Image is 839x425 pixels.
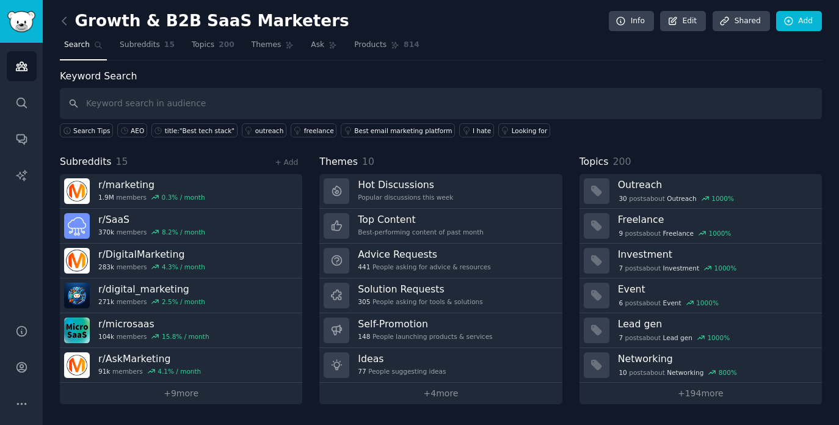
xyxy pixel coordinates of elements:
div: members [98,263,205,271]
h2: Growth & B2B SaaS Marketers [60,12,349,31]
span: Lead gen [663,333,692,342]
span: 1.9M [98,193,114,202]
span: Outreach [667,194,696,203]
a: Ideas77People suggesting ideas [319,348,562,383]
h3: Self-Promotion [358,318,492,330]
div: Looking for [512,126,548,135]
div: People asking for tools & solutions [358,297,482,306]
div: People launching products & services [358,332,492,341]
span: Search Tips [73,126,111,135]
div: 1000 % [707,333,730,342]
div: 1000 % [714,264,737,272]
div: post s about [618,193,735,204]
div: 0.3 % / month [162,193,205,202]
h3: Investment [618,248,813,261]
span: Subreddits [60,154,112,170]
a: title:"Best tech stack" [151,123,238,137]
a: Hot DiscussionsPopular discussions this week [319,174,562,209]
div: 1000 % [696,299,719,307]
a: Looking for [498,123,550,137]
span: 77 [358,367,366,376]
div: 15.8 % / month [162,332,209,341]
a: r/microsaas104kmembers15.8% / month [60,313,302,348]
img: microsaas [64,318,90,343]
span: 10 [362,156,374,167]
a: Networking10postsaboutNetworking800% [579,348,822,383]
h3: Solution Requests [358,283,482,296]
h3: r/ digital_marketing [98,283,205,296]
span: 6 [619,299,623,307]
img: AskMarketing [64,352,90,378]
h3: Outreach [618,178,813,191]
span: 10 [619,368,627,377]
span: Networking [667,368,703,377]
span: 30 [619,194,627,203]
span: 370k [98,228,114,236]
a: Outreach30postsaboutOutreach1000% [579,174,822,209]
a: Ask [307,35,341,60]
h3: r/ marketing [98,178,205,191]
h3: Freelance [618,213,813,226]
span: 200 [219,40,234,51]
h3: Event [618,283,813,296]
span: 104k [98,332,114,341]
label: Keyword Search [60,70,137,82]
h3: r/ AskMarketing [98,352,201,365]
h3: Advice Requests [358,248,490,261]
a: Shared [713,11,770,32]
span: Topics [192,40,214,51]
div: members [98,193,205,202]
div: Best email marketing platform [354,126,452,135]
span: 9 [619,229,623,238]
a: Freelance9postsaboutFreelance1000% [579,209,822,244]
button: Search Tips [60,123,113,137]
a: + Add [275,158,298,167]
span: 15 [164,40,175,51]
span: Themes [252,40,281,51]
h3: Ideas [358,352,446,365]
h3: Networking [618,352,813,365]
span: Products [354,40,387,51]
span: 91k [98,367,110,376]
a: +4more [319,383,562,404]
div: outreach [255,126,284,135]
a: r/digital_marketing271kmembers2.5% / month [60,278,302,313]
div: 1000 % [709,229,732,238]
img: DigitalMarketing [64,248,90,274]
img: SaaS [64,213,90,239]
a: Top ContentBest-performing content of past month [319,209,562,244]
h3: r/ SaaS [98,213,205,226]
a: Edit [660,11,706,32]
div: members [98,367,201,376]
a: Subreddits15 [115,35,179,60]
a: Themes [247,35,299,60]
span: 271k [98,297,114,306]
div: members [98,228,205,236]
a: Search [60,35,107,60]
div: People suggesting ideas [358,367,446,376]
div: post s about [618,367,738,378]
a: r/SaaS370kmembers8.2% / month [60,209,302,244]
a: Event6postsaboutEvent1000% [579,278,822,313]
img: GummySearch logo [7,11,35,32]
a: +194more [579,383,822,404]
div: 8.2 % / month [162,228,205,236]
div: 4.3 % / month [162,263,205,271]
div: 4.1 % / month [158,367,201,376]
div: post s about [618,228,732,239]
div: I hate [473,126,491,135]
a: Topics200 [187,35,239,60]
a: AEO [117,123,147,137]
span: 305 [358,297,370,306]
span: Event [663,299,681,307]
span: Search [64,40,90,51]
span: 7 [619,333,623,342]
div: AEO [131,126,144,135]
h3: Lead gen [618,318,813,330]
a: I hate [459,123,494,137]
div: People asking for advice & resources [358,263,490,271]
img: marketing [64,178,90,204]
a: Best email marketing platform [341,123,455,137]
span: 283k [98,263,114,271]
a: Info [609,11,654,32]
